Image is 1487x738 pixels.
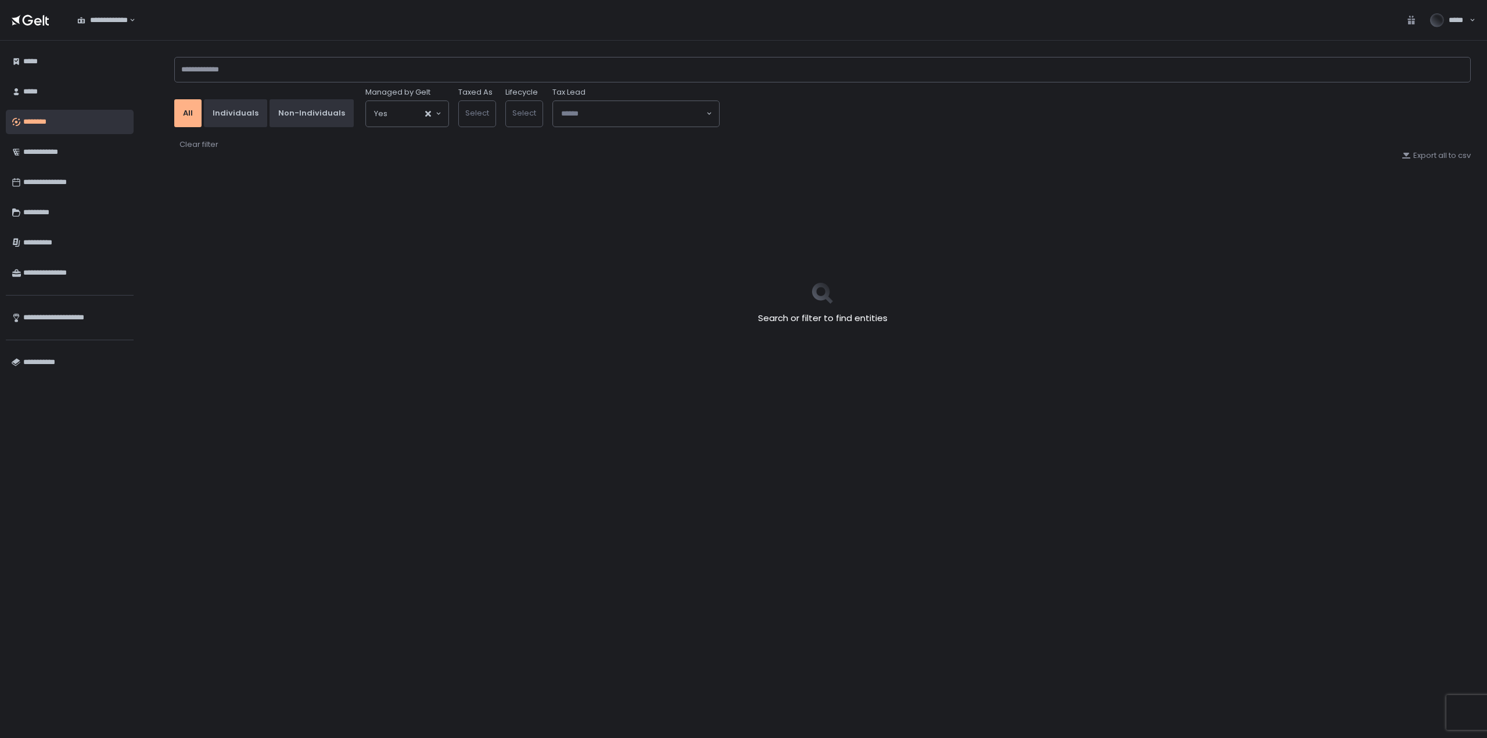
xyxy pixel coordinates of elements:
h2: Search or filter to find entities [758,312,888,325]
span: Select [465,107,489,118]
button: Export all to csv [1402,150,1471,161]
input: Search for option [387,108,424,120]
button: All [174,99,202,127]
div: Clear filter [179,139,218,150]
div: Individuals [213,108,258,118]
button: Clear Selected [425,111,431,117]
label: Taxed As [458,87,493,98]
div: All [183,108,193,118]
input: Search for option [561,108,705,120]
span: Managed by Gelt [365,87,430,98]
span: Tax Lead [552,87,586,98]
div: Search for option [553,101,719,127]
label: Lifecycle [505,87,538,98]
div: Non-Individuals [278,108,345,118]
button: Clear filter [179,139,219,150]
div: Search for option [70,8,135,33]
span: Select [512,107,536,118]
span: Yes [374,108,387,120]
button: Individuals [204,99,267,127]
button: Non-Individuals [270,99,354,127]
div: Search for option [366,101,448,127]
